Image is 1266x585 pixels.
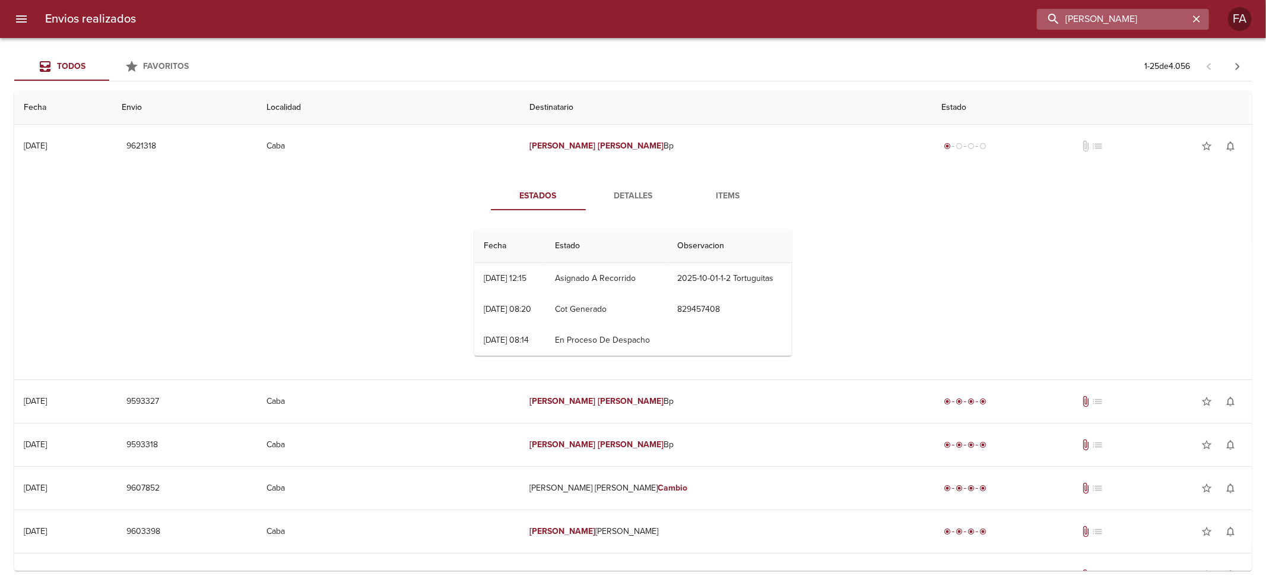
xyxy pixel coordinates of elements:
[1195,60,1223,72] span: Pagina anterior
[545,294,668,325] td: Cot Generado
[1201,569,1213,581] span: star_border
[688,189,769,204] span: Items
[1219,134,1242,158] button: Activar notificaciones
[941,482,989,494] div: Entregado
[668,263,792,294] td: 2025-10-01-1-2 Tortuguitas
[1201,396,1213,407] span: star_border
[57,61,85,71] span: Todos
[668,229,792,263] th: Observacion
[122,434,163,456] button: 9593318
[529,526,595,536] em: [PERSON_NAME]
[1080,526,1092,537] span: Tiene documentos adjuntos
[1224,526,1236,537] span: notifications_none
[1201,140,1213,152] span: star_border
[1080,396,1092,407] span: Tiene documentos adjuntos
[598,439,664,450] em: [PERSON_NAME]
[598,141,664,151] em: [PERSON_NAME]
[1092,439,1103,451] span: No tiene pedido asociado
[498,189,579,204] span: Estados
[668,294,792,325] td: 829457408
[1224,569,1236,581] span: notifications_none
[979,485,986,492] span: radio_button_checked
[967,485,975,492] span: radio_button_checked
[932,91,1252,125] th: Estado
[122,135,161,157] button: 9621318
[24,396,47,406] div: [DATE]
[592,570,658,580] em: [PERSON_NAME]
[257,510,520,553] td: Caba
[1223,52,1252,81] span: Pagina siguiente
[941,526,989,537] div: Entregado
[545,229,668,263] th: Estado
[126,481,160,496] span: 9607852
[967,441,975,448] span: radio_button_checked
[545,325,668,356] td: En Proceso De Despacho
[529,439,595,450] em: [PERSON_NAME]
[1228,7,1252,31] div: Abrir información de usuario
[1080,482,1092,494] span: Tiene documentos adjuntos
[112,91,257,125] th: Envio
[122,391,164,413] button: 9593327
[1195,476,1219,500] button: Agregar a favoritos
[126,438,158,453] span: 9593318
[257,125,520,167] td: Caba
[257,423,520,466] td: Caba
[1080,439,1092,451] span: Tiene documentos adjuntos
[1224,396,1236,407] span: notifications_none
[24,483,47,493] div: [DATE]
[122,521,165,543] button: 9603398
[126,394,159,409] span: 9593327
[45,10,136,29] h6: Envios realizados
[1219,476,1242,500] button: Activar notificaciones
[1195,134,1219,158] button: Agregar a favoritos
[1037,9,1189,30] input: buscar
[941,396,989,407] div: Entregado
[598,396,664,406] em: [PERSON_NAME]
[956,143,963,150] span: radio_button_unchecked
[941,140,989,152] div: Generado
[1224,140,1236,152] span: notifications_none
[126,139,156,154] span: 9621318
[979,441,986,448] span: radio_button_checked
[529,396,595,406] em: [PERSON_NAME]
[257,467,520,510] td: Caba
[484,335,529,345] div: [DATE] 08:14
[257,91,520,125] th: Localidad
[1201,439,1213,451] span: star_border
[1144,61,1190,72] p: 1 - 25 de 4.056
[474,229,792,356] table: Tabla de seguimiento
[520,467,932,510] td: [PERSON_NAME] [PERSON_NAME]
[1224,482,1236,494] span: notifications_none
[24,439,47,450] div: [DATE]
[941,569,989,581] div: Entregado
[944,485,951,492] span: radio_button_checked
[956,441,963,448] span: radio_button_checked
[126,568,159,583] span: 9576958
[484,304,531,314] div: [DATE] 08:20
[979,143,986,150] span: radio_button_unchecked
[658,483,687,493] em: Cambio
[941,439,989,451] div: Entregado
[144,61,189,71] span: Favoritos
[944,143,951,150] span: radio_button_checked
[1228,7,1252,31] div: FA
[491,182,776,210] div: Tabs detalle de guia
[14,52,204,81] div: Tabs Envios
[520,125,932,167] td: Bp
[1092,569,1103,581] span: No tiene pedido asociado
[1092,396,1103,407] span: No tiene pedido asociado
[529,141,595,151] em: [PERSON_NAME]
[1092,482,1103,494] span: No tiene pedido asociado
[520,423,932,466] td: Bp
[1092,140,1103,152] span: No tiene pedido asociado
[967,398,975,405] span: radio_button_checked
[956,485,963,492] span: radio_button_checked
[24,526,47,536] div: [DATE]
[956,398,963,405] span: radio_button_checked
[1201,482,1213,494] span: star_border
[956,528,963,535] span: radio_button_checked
[593,189,674,204] span: Detalles
[24,570,47,580] div: [DATE]
[1080,140,1092,152] span: No tiene documentos adjuntos
[944,528,951,535] span: radio_button_checked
